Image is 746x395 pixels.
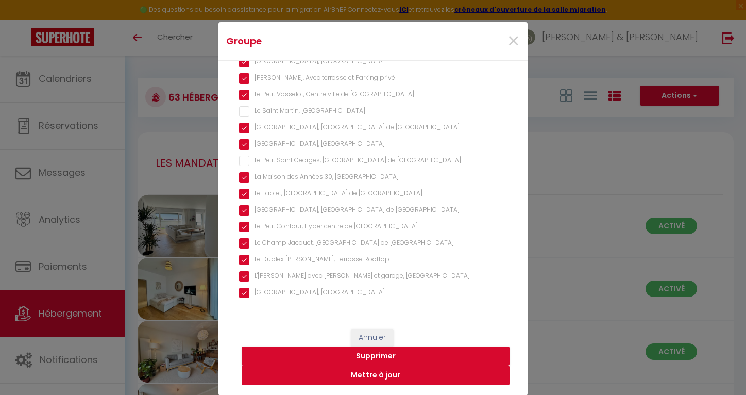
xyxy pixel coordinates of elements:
[8,4,39,35] button: Ouvrir le widget de chat LiveChat
[507,26,520,57] span: ×
[351,329,394,347] button: Annuler
[507,30,520,53] button: Close
[242,366,510,385] button: Mettre à jour
[242,347,510,366] button: Supprimer
[702,349,738,387] iframe: Chat
[226,34,417,48] h4: Groupe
